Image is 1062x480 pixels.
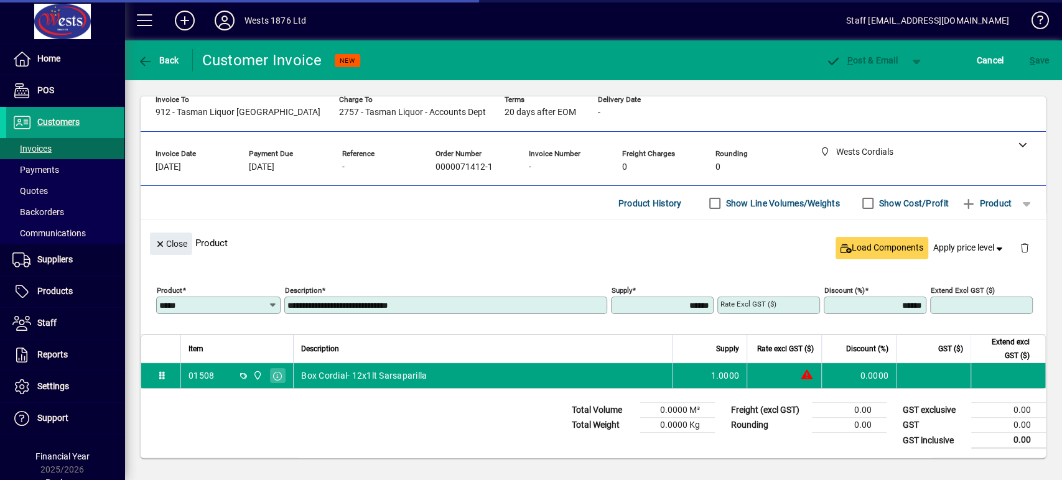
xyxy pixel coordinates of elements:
[12,144,52,154] span: Invoices
[819,49,904,72] button: Post & Email
[6,276,124,307] a: Products
[826,55,898,65] span: ost & Email
[37,254,73,264] span: Suppliers
[955,192,1018,215] button: Product
[35,451,90,461] span: Financial Year
[1027,49,1052,72] button: Save
[640,403,715,418] td: 0.0000 M³
[505,108,576,118] span: 20 days after EOM
[12,228,86,238] span: Communications
[6,75,124,106] a: POS
[566,403,640,418] td: Total Volume
[821,363,896,388] td: 0.0000
[141,220,1046,265] div: Product
[622,162,627,172] span: 0
[598,108,600,118] span: -
[977,50,1004,70] span: Cancel
[6,159,124,180] a: Payments
[971,403,1046,418] td: 0.00
[6,180,124,201] a: Quotes
[6,308,124,339] a: Staff
[6,403,124,434] a: Support
[1010,233,1040,262] button: Delete
[6,339,124,371] a: Reports
[249,369,264,382] span: Wests Cordials
[931,286,995,295] mat-label: Extend excl GST ($)
[156,162,181,172] span: [DATE]
[847,55,853,65] span: P
[711,369,740,382] span: 1.0000
[1030,55,1035,65] span: S
[37,381,69,391] span: Settings
[156,108,320,118] span: 912 - Tasman Liquor [GEOGRAPHIC_DATA]
[897,403,971,418] td: GST exclusive
[971,433,1046,448] td: 0.00
[37,413,68,423] span: Support
[285,286,322,295] mat-label: Description
[134,49,182,72] button: Back
[37,53,60,63] span: Home
[6,244,124,275] a: Suppliers
[124,49,193,72] app-page-header-button: Back
[640,418,715,433] td: 0.0000 Kg
[249,162,274,172] span: [DATE]
[340,57,355,65] span: NEW
[716,342,739,356] span: Supply
[618,193,682,213] span: Product History
[6,371,124,402] a: Settings
[12,186,48,196] span: Quotes
[897,433,971,448] td: GST inclusive
[37,85,54,95] span: POS
[725,418,812,433] td: Rounding
[971,418,1046,433] td: 0.00
[202,50,322,70] div: Customer Invoice
[6,138,124,159] a: Invoices
[301,369,427,382] span: Box Cordial- 12x1lt Sarsaparilla
[157,286,182,295] mat-label: Product
[715,162,720,172] span: 0
[529,162,531,172] span: -
[189,369,214,382] div: 01508
[137,55,179,65] span: Back
[846,11,1009,30] div: Staff [EMAIL_ADDRESS][DOMAIN_NAME]
[928,237,1010,259] button: Apply price level
[725,403,812,418] td: Freight (excl GST)
[342,162,345,172] span: -
[613,192,687,215] button: Product History
[339,108,486,118] span: 2757 - Tasman Liquor - Accounts Dept
[824,286,865,295] mat-label: Discount (%)
[205,9,245,32] button: Profile
[12,207,64,217] span: Backorders
[1030,50,1049,70] span: ave
[720,300,776,308] mat-label: Rate excl GST ($)
[245,11,306,30] div: Wests 1876 Ltd
[566,418,640,433] td: Total Weight
[724,197,840,210] label: Show Line Volumes/Weights
[846,342,888,356] span: Discount (%)
[812,403,887,418] td: 0.00
[436,162,493,172] span: 0000071412-1
[897,418,971,433] td: GST
[836,237,928,259] button: Load Components
[155,234,187,254] span: Close
[961,193,1012,213] span: Product
[37,117,80,127] span: Customers
[757,342,814,356] span: Rate excl GST ($)
[1010,242,1040,253] app-page-header-button: Delete
[301,342,339,356] span: Description
[1022,2,1046,43] a: Knowledge Base
[6,201,124,223] a: Backorders
[812,418,887,433] td: 0.00
[147,238,195,249] app-page-header-button: Close
[165,9,205,32] button: Add
[37,318,57,328] span: Staff
[933,241,1005,254] span: Apply price level
[6,223,124,244] a: Communications
[979,335,1030,362] span: Extend excl GST ($)
[12,165,59,175] span: Payments
[612,286,632,295] mat-label: Supply
[6,44,124,75] a: Home
[841,241,923,254] span: Load Components
[189,342,203,356] span: Item
[974,49,1007,72] button: Cancel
